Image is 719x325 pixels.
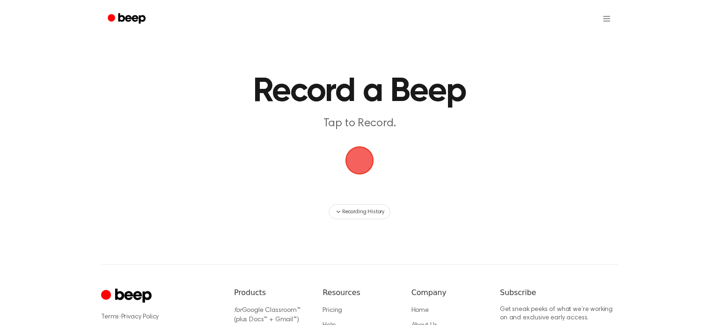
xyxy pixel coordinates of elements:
h6: Products [234,287,308,298]
a: forGoogle Classroom™ (plus Docs™ + Gmail™) [234,307,301,323]
div: · [101,312,219,322]
button: Open menu [595,7,618,30]
i: for [234,307,242,314]
a: Home [411,307,429,314]
p: Get sneak peeks of what we’re working on and exclusive early access. [500,306,618,322]
span: Recording History [342,208,384,216]
a: Terms [101,314,119,320]
a: Beep [101,10,154,28]
a: Cruip [101,287,154,305]
img: Beep Logo [345,146,374,174]
h1: Record a Beep [120,75,599,108]
button: Recording History [329,204,390,219]
h6: Company [411,287,485,298]
a: Privacy Policy [121,314,159,320]
a: Pricing [323,307,342,314]
h6: Subscribe [500,287,618,298]
p: Tap to Record. [180,116,539,131]
h6: Resources [323,287,396,298]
